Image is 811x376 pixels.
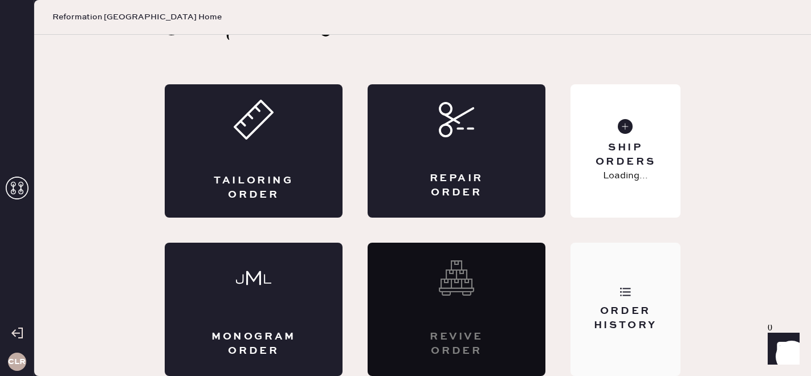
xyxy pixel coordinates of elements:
[413,330,500,358] div: Revive order
[210,330,297,358] div: Monogram Order
[210,174,297,202] div: Tailoring Order
[603,169,648,183] p: Loading...
[8,358,26,366] h3: CLR
[368,243,545,376] div: Interested? Contact us at care@hemster.co
[580,141,671,169] div: Ship Orders
[757,325,806,374] iframe: Front Chat
[52,11,222,23] span: Reformation [GEOGRAPHIC_DATA] Home
[413,171,500,200] div: Repair Order
[580,304,671,333] div: Order History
